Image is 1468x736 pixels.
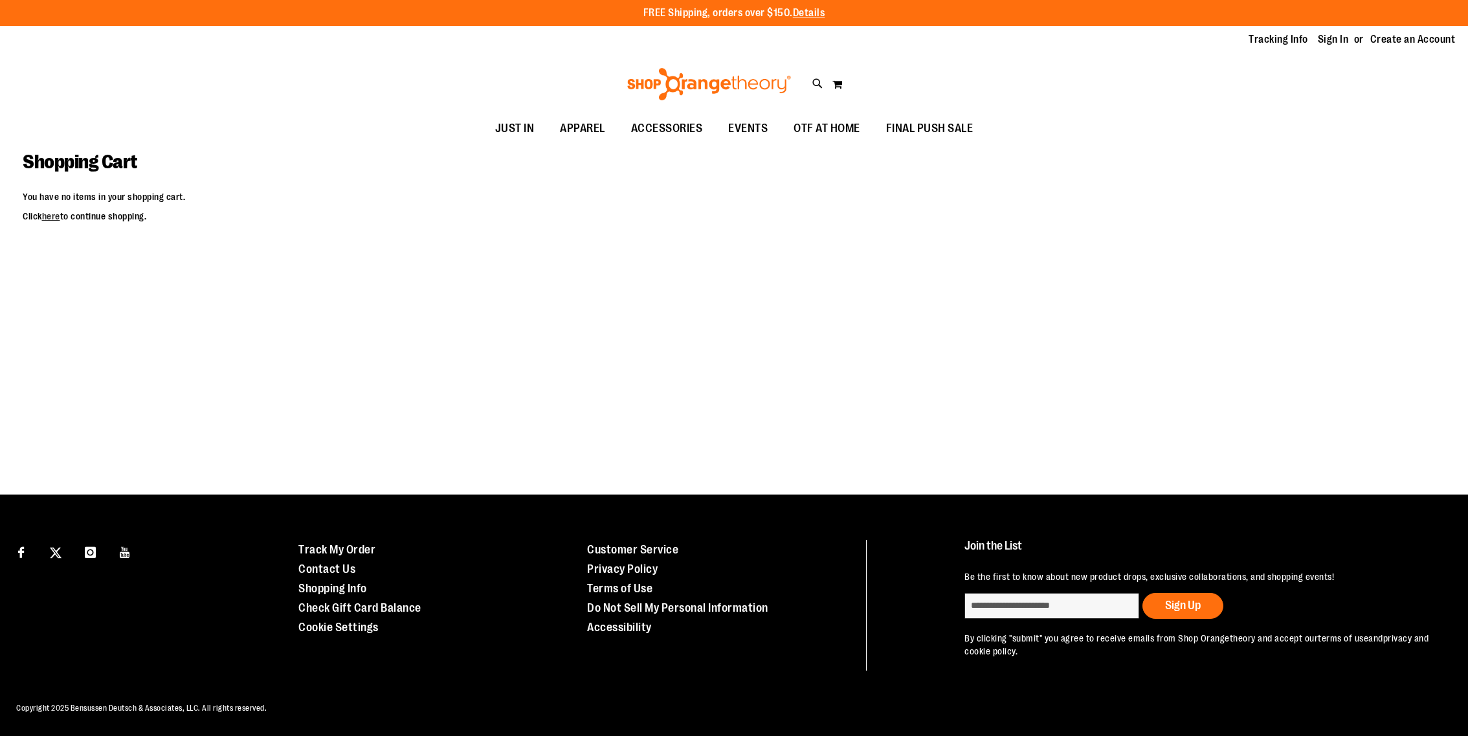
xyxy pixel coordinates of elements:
a: EVENTS [715,114,781,144]
a: Visit our Facebook page [10,540,32,563]
p: Click to continue shopping. [23,210,1445,223]
a: terms of use [1318,633,1368,643]
a: Customer Service [587,543,678,556]
span: JUST IN [495,114,535,143]
a: Privacy Policy [587,563,658,575]
p: FREE Shipping, orders over $150. [643,6,825,21]
img: Twitter [50,547,61,559]
a: Track My Order [298,543,375,556]
a: Contact Us [298,563,355,575]
span: ACCESSORIES [631,114,703,143]
a: Check Gift Card Balance [298,601,421,614]
a: Accessibility [587,621,652,634]
a: Create an Account [1370,32,1456,47]
a: Do Not Sell My Personal Information [587,601,768,614]
a: JUST IN [482,114,548,144]
a: Details [793,7,825,19]
span: Sign Up [1165,599,1201,612]
a: ACCESSORIES [618,114,716,144]
p: Be the first to know about new product drops, exclusive collaborations, and shopping events! [964,570,1434,583]
button: Sign Up [1142,593,1223,619]
a: OTF AT HOME [781,114,873,144]
span: APPAREL [560,114,605,143]
a: privacy and cookie policy. [964,633,1429,656]
a: Sign In [1318,32,1349,47]
a: here [42,211,60,221]
span: FINAL PUSH SALE [886,114,973,143]
a: Tracking Info [1249,32,1308,47]
a: Visit our Instagram page [79,540,102,563]
a: Visit our Youtube page [114,540,137,563]
img: Shop Orangetheory [625,68,793,100]
a: APPAREL [547,114,618,144]
a: Visit our X page [45,540,67,563]
a: Cookie Settings [298,621,379,634]
span: Shopping Cart [23,151,137,173]
p: By clicking "submit" you agree to receive emails from Shop Orangetheory and accept our and [964,632,1434,658]
p: You have no items in your shopping cart. [23,190,1445,203]
h4: Join the List [964,540,1434,564]
a: FINAL PUSH SALE [873,114,986,144]
span: EVENTS [728,114,768,143]
a: Terms of Use [587,582,652,595]
span: OTF AT HOME [794,114,860,143]
a: Shopping Info [298,582,367,595]
span: Copyright 2025 Bensussen Deutsch & Associates, LLC. All rights reserved. [16,704,267,713]
input: enter email [964,593,1139,619]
